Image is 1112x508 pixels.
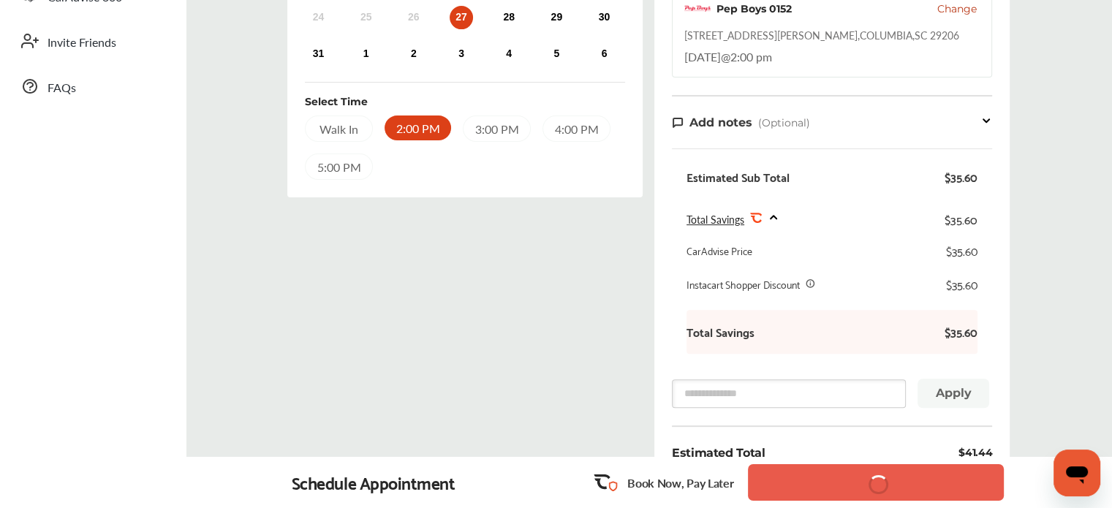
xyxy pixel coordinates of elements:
div: Walk In [305,115,373,142]
div: CarAdvise Price [687,243,752,258]
div: $35.60 [946,243,977,258]
div: Choose Thursday, August 28th, 2025 [497,6,521,29]
div: Select Time [305,94,368,109]
b: $35.60 [934,325,977,339]
div: Choose Sunday, August 31st, 2025 [306,42,330,66]
div: Choose Friday, August 29th, 2025 [545,6,568,29]
div: 2:00 PM [385,115,451,140]
div: Choose Saturday, September 6th, 2025 [592,42,616,66]
div: Not available Sunday, August 24th, 2025 [306,6,330,29]
span: @ [721,48,730,65]
div: Choose Monday, September 1st, 2025 [355,42,378,66]
div: 5:00 PM [305,153,373,180]
div: Choose Thursday, September 4th, 2025 [497,42,521,66]
div: [STREET_ADDRESS][PERSON_NAME] , COLUMBIA , SC 29206 [684,28,959,42]
a: FAQs [13,67,172,105]
div: 4:00 PM [542,115,610,142]
div: Instacart Shopper Discount [687,277,800,292]
div: $35.60 [945,170,977,184]
p: Book Now, Pay Later [627,474,733,491]
button: Apply [918,379,989,408]
div: Choose Friday, September 5th, 2025 [545,42,568,66]
div: 3:00 PM [463,115,531,142]
span: Add notes [689,115,752,129]
iframe: Button to launch messaging window [1054,450,1100,496]
span: Total Savings [687,212,744,227]
b: Total Savings [687,325,754,339]
span: Invite Friends [48,34,116,53]
div: Choose Tuesday, September 2nd, 2025 [402,42,425,66]
div: Estimated Total [672,444,765,461]
div: Estimated Sub Total [687,170,790,184]
div: $35.60 [946,277,977,292]
div: Not available Tuesday, August 26th, 2025 [402,6,425,29]
div: Choose Wednesday, September 3rd, 2025 [450,42,473,66]
div: Not available Monday, August 25th, 2025 [355,6,378,29]
div: Pep Boys 0152 [716,1,792,16]
button: Save Date and Time [748,464,1004,501]
span: [DATE] [684,48,721,65]
span: FAQs [48,79,76,98]
div: Choose Saturday, August 30th, 2025 [592,6,616,29]
span: (Optional) [758,116,810,129]
div: Schedule Appointment [292,472,455,493]
span: 2:00 pm [730,48,772,65]
div: $41.44 [958,444,992,461]
div: Choose Wednesday, August 27th, 2025 [450,6,473,29]
a: Invite Friends [13,22,172,60]
div: $35.60 [945,209,977,229]
img: note-icon.db9493fa.svg [672,116,684,129]
button: Change [937,1,977,16]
